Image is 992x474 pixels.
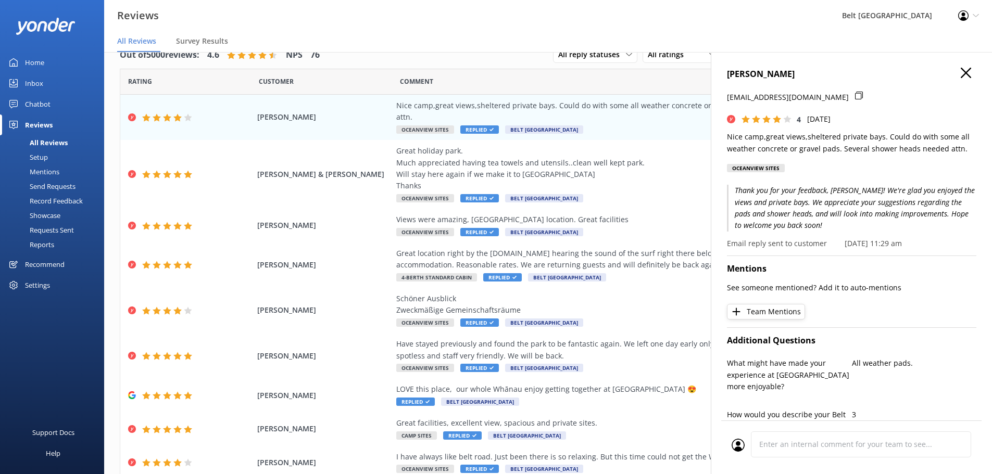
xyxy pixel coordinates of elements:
h4: Additional Questions [727,334,976,348]
h4: NPS [286,48,303,62]
div: Chatbot [25,94,51,114]
span: Belt [GEOGRAPHIC_DATA] [441,398,519,406]
h4: 76 [310,48,320,62]
span: Survey Results [176,36,228,46]
span: Replied [460,125,499,134]
p: Nice camp,great views,sheltered private bays. Could do with some all weather concrete or gravel p... [727,131,976,155]
div: Send Requests [6,179,76,194]
span: Oceanview Sites [396,465,454,473]
p: [EMAIL_ADDRESS][DOMAIN_NAME] [727,92,849,103]
a: Send Requests [6,179,104,194]
span: Replied [460,465,499,473]
span: Replied [460,228,499,236]
span: [PERSON_NAME] [257,350,392,362]
span: [PERSON_NAME] [257,259,392,271]
div: Great facilities, excellent view, spacious and private sites. [396,417,870,429]
a: Requests Sent [6,223,104,237]
div: All Reviews [6,135,68,150]
div: Requests Sent [6,223,74,237]
div: Great holiday park. Much appreciated having tea towels and utensils..clean well kept park. Will s... [396,145,870,192]
span: Replied [396,398,435,406]
span: Replied [460,194,499,202]
span: All ratings [648,49,690,60]
span: [PERSON_NAME] [257,111,392,123]
a: All Reviews [6,135,104,150]
div: Mentions [6,164,59,179]
span: Belt [GEOGRAPHIC_DATA] [505,364,583,372]
p: See someone mentioned? Add it to auto-mentions [727,282,976,293]
div: I have always like belt road. Just been there is so relaxing. But this time could not get the Wi-... [396,451,870,463]
div: Recommend [25,254,65,275]
span: Belt [GEOGRAPHIC_DATA] [505,465,583,473]
span: Replied [460,318,499,327]
a: Showcase [6,208,104,223]
span: [PERSON_NAME] [257,457,392,468]
p: [DATE] 11:29 am [845,238,902,249]
div: Support Docs [32,422,74,443]
div: Have stayed previously and found the park to be fantastic again. We left one day early only due t... [396,338,870,362]
div: Reports [6,237,54,252]
span: Replied [483,273,522,281]
div: LOVE this place, our whole Whānau enjoy getting together at [GEOGRAPHIC_DATA] 😍 [396,383,870,395]
span: All reply statuses [558,49,626,60]
span: Date [259,76,294,86]
h3: Reviews [117,7,159,24]
span: Replied [460,364,499,372]
span: [PERSON_NAME] [257,304,392,316]
span: Oceanview Sites [396,125,454,134]
div: Nice camp,great views,sheltered private bays. Could do with some all weather concrete or gravel p... [396,100,870,123]
span: Oceanview Sites [396,194,454,202]
p: [DATE] [807,113,831,125]
span: Replied [443,431,482,440]
div: Setup [6,150,48,164]
span: 4 [797,114,801,124]
span: Belt [GEOGRAPHIC_DATA] [505,194,583,202]
span: [PERSON_NAME] [257,220,392,231]
p: What might have made your experience at [GEOGRAPHIC_DATA] more enjoyable? [727,357,852,392]
span: Oceanview Sites [396,364,454,372]
div: Reviews [25,114,53,135]
h4: 4.6 [207,48,219,62]
a: Record Feedback [6,194,104,208]
span: 4-Berth Standard Cabin [396,273,477,281]
a: Mentions [6,164,104,179]
span: Belt [GEOGRAPHIC_DATA] [528,273,606,281]
h4: Out of 5000 reviews: [120,48,199,62]
p: Thank you for your feedback, [PERSON_NAME]! We're glad you enjoyed the views and private bays. We... [727,185,976,232]
span: Belt [GEOGRAPHIC_DATA] [488,431,566,440]
div: Great location right by the [DOMAIN_NAME] hearing the sound of the surf right there below us. Fri... [396,248,870,271]
span: [PERSON_NAME] & [PERSON_NAME] [257,169,392,180]
div: Record Feedback [6,194,83,208]
h4: Mentions [727,262,976,276]
div: Views were amazing, [GEOGRAPHIC_DATA] location. Great facilities [396,214,870,225]
div: Schöner Ausblick Zweckmäßige Gemeinschaftsräume [396,293,870,316]
span: Camp Sites [396,431,437,440]
p: 3 [852,409,977,420]
span: [PERSON_NAME] [257,423,392,434]
span: Oceanview Sites [396,318,454,327]
img: yonder-white-logo.png [16,18,76,35]
span: Date [128,76,152,86]
span: Question [400,76,433,86]
div: Oceanview Sites [727,164,785,172]
p: All weather pads. [852,357,977,369]
a: Setup [6,150,104,164]
span: Belt [GEOGRAPHIC_DATA] [505,228,583,236]
button: Close [961,68,971,79]
button: Team Mentions [727,304,805,319]
img: user_profile.svg [732,439,745,452]
div: Help [46,443,60,464]
span: Oceanview Sites [396,228,454,236]
span: Belt [GEOGRAPHIC_DATA] [505,318,583,327]
p: How would you describe your Belt [GEOGRAPHIC_DATA] experience in terms of value for money? [727,409,852,444]
div: Inbox [25,73,43,94]
p: Email reply sent to customer [727,238,827,249]
div: Settings [25,275,50,296]
div: Showcase [6,208,60,223]
h4: [PERSON_NAME] [727,68,976,81]
span: Belt [GEOGRAPHIC_DATA] [505,125,583,134]
div: Home [25,52,44,73]
span: [PERSON_NAME] [257,390,392,401]
a: Reports [6,237,104,252]
span: All Reviews [117,36,156,46]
